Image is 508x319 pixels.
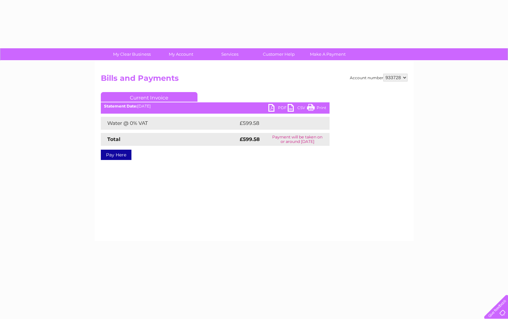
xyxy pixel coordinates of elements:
[265,133,329,146] td: Payment will be taken on or around [DATE]
[101,150,131,160] a: Pay Here
[350,74,407,81] div: Account number
[104,104,137,108] b: Statement Date:
[288,104,307,113] a: CSV
[301,48,354,60] a: Make A Payment
[101,104,330,108] div: [DATE]
[101,117,238,130] td: Water @ 0% VAT
[107,136,120,142] strong: Total
[203,48,256,60] a: Services
[105,48,158,60] a: My Clear Business
[240,136,260,142] strong: £599.58
[238,117,318,130] td: £599.58
[307,104,326,113] a: Print
[154,48,207,60] a: My Account
[252,48,305,60] a: Customer Help
[101,74,407,86] h2: Bills and Payments
[268,104,288,113] a: PDF
[101,92,197,102] a: Current Invoice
